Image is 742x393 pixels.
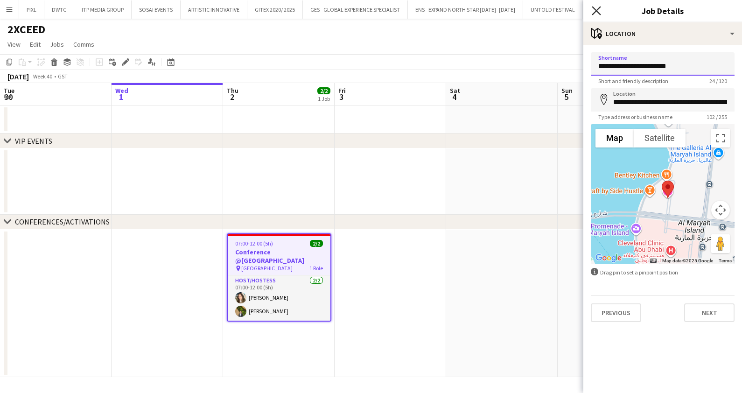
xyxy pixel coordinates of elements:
button: ENS - EXPAND NORTH STAR [DATE] -[DATE] [408,0,523,19]
button: ITP MEDIA GROUP [74,0,132,19]
button: Show satellite imagery [634,129,686,147]
button: Previous [591,303,641,322]
h3: Conference @[GEOGRAPHIC_DATA] [228,248,330,265]
button: UNTOLD FESTIVAL [523,0,583,19]
a: Open this area in Google Maps (opens a new window) [593,252,624,264]
span: [GEOGRAPHIC_DATA] [241,265,293,272]
span: 4 [448,91,460,102]
span: 30 [2,91,14,102]
span: Tue [4,86,14,95]
a: Jobs [46,38,68,50]
h1: 2XCEED [7,22,45,36]
button: PIXL [19,0,44,19]
h3: Job Details [583,5,742,17]
div: Drag pin to set a pinpoint position [591,268,735,277]
div: [DATE] [7,72,29,81]
span: Sat [450,86,460,95]
span: 1 [114,91,128,102]
span: Sun [561,86,573,95]
span: Comms [73,40,94,49]
button: Keyboard shortcuts [650,258,657,264]
span: Jobs [50,40,64,49]
a: Comms [70,38,98,50]
button: Show street map [595,129,634,147]
span: 2 [225,91,238,102]
button: GITEX 2020/ 2025 [247,0,303,19]
a: Edit [26,38,44,50]
button: THA STAFFING [583,0,633,19]
span: 24 / 120 [702,77,735,84]
span: 3 [337,91,346,102]
app-card-role: Host/Hostess2/207:00-12:00 (5h)[PERSON_NAME][PERSON_NAME] [228,275,330,321]
div: 1 Job [318,95,330,102]
span: 2/2 [310,240,323,247]
button: Toggle fullscreen view [711,129,730,147]
button: Drag Pegman onto the map to open Street View [711,234,730,253]
div: VIP EVENTS [15,136,52,146]
span: Edit [30,40,41,49]
span: Fri [338,86,346,95]
span: Map data ©2025 Google [662,258,713,263]
a: View [4,38,24,50]
div: Location [583,22,742,45]
span: View [7,40,21,49]
a: Terms (opens in new tab) [719,258,732,263]
span: 07:00-12:00 (5h) [235,240,273,247]
span: Wed [115,86,128,95]
span: Thu [227,86,238,95]
span: 102 / 255 [699,113,735,120]
div: GST [58,73,68,80]
span: 2/2 [317,87,330,94]
button: Next [684,303,735,322]
button: DWTC [44,0,74,19]
span: Type address or business name [591,113,680,120]
img: Google [593,252,624,264]
button: SOSAI EVENTS [132,0,181,19]
app-job-card: 07:00-12:00 (5h)2/2Conference @[GEOGRAPHIC_DATA] [GEOGRAPHIC_DATA]1 RoleHost/Hostess2/207:00-12:0... [227,233,331,322]
span: Short and friendly description [591,77,676,84]
div: CONFERENCES/ACTIVATIONS [15,217,110,226]
button: Map camera controls [711,201,730,219]
span: 1 Role [309,265,323,272]
button: GES - GLOBAL EXPERIENCE SPECIALIST [303,0,408,19]
button: ARTISTIC INNOVATIVE [181,0,247,19]
span: 5 [560,91,573,102]
span: Week 40 [31,73,54,80]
